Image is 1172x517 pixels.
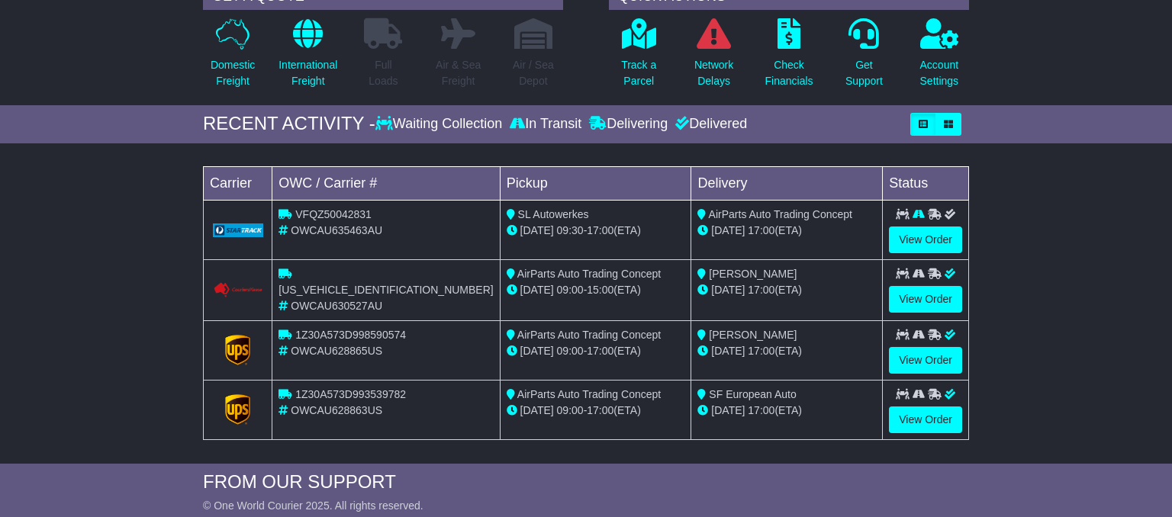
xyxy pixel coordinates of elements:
span: 09:00 [557,284,584,296]
span: [DATE] [711,224,745,236]
span: OWCAU628865US [291,345,382,357]
span: 09:00 [557,404,584,416]
a: View Order [889,226,962,253]
a: CheckFinancials [765,18,814,98]
p: Full Loads [364,57,402,89]
span: 1Z30A573D993539782 [295,388,406,400]
div: Waiting Collection [375,116,506,133]
a: InternationalFreight [278,18,338,98]
span: [DATE] [520,404,554,416]
td: Carrier [204,166,272,200]
span: AirParts Auto Trading Concept [517,329,661,341]
span: 17:00 [587,224,613,236]
p: Air & Sea Freight [436,57,481,89]
span: AirParts Auto Trading Concept [517,268,661,280]
div: FROM OUR SUPPORT [203,471,969,493]
span: AirParts Auto Trading Concept [517,388,661,400]
span: 17:00 [748,224,774,236]
a: DomesticFreight [210,18,256,98]
div: (ETA) [697,223,876,239]
div: - (ETA) [507,282,685,298]
p: Network Delays [694,57,733,89]
img: GetCarrierServiceLogo [225,335,251,365]
span: [US_VEHICLE_IDENTIFICATION_NUMBER] [279,284,493,296]
td: OWC / Carrier # [272,166,500,200]
div: Delivering [585,116,671,133]
div: (ETA) [697,343,876,359]
a: View Order [889,347,962,374]
td: Pickup [500,166,691,200]
a: GetSupport [845,18,884,98]
div: - (ETA) [507,223,685,239]
p: International Freight [279,57,337,89]
span: VFQZ50042831 [295,208,372,220]
span: [DATE] [711,404,745,416]
span: SL Autowerkes [518,208,589,220]
span: © One World Courier 2025. All rights reserved. [203,499,423,512]
span: 09:00 [557,345,584,357]
span: OWCAU635463AU [291,224,382,236]
span: [DATE] [520,224,554,236]
span: [DATE] [711,345,745,357]
a: AccountSettings [919,18,960,98]
img: Couriers_Please.png [213,282,263,298]
span: 1Z30A573D998590574 [295,329,406,341]
div: (ETA) [697,282,876,298]
span: 17:00 [748,284,774,296]
img: GetCarrierServiceLogo [225,394,251,425]
span: 17:00 [587,345,613,357]
span: 17:00 [748,404,774,416]
span: [DATE] [520,345,554,357]
p: Track a Parcel [621,57,656,89]
p: Get Support [845,57,883,89]
p: Check Financials [765,57,813,89]
span: 15:00 [587,284,613,296]
span: 17:00 [748,345,774,357]
img: GetCarrierServiceLogo [213,223,263,237]
div: - (ETA) [507,343,685,359]
span: OWCAU630527AU [291,300,382,312]
td: Delivery [691,166,883,200]
p: Domestic Freight [211,57,255,89]
a: View Order [889,286,962,313]
a: NetworkDelays [694,18,734,98]
p: Air / Sea Depot [513,57,554,89]
span: [DATE] [711,284,745,296]
span: [DATE] [520,284,554,296]
span: [PERSON_NAME] [709,329,797,341]
span: 09:30 [557,224,584,236]
span: AirParts Auto Trading Concept [709,208,852,220]
div: Delivered [671,116,747,133]
div: RECENT ACTIVITY - [203,113,375,135]
div: In Transit [506,116,585,133]
td: Status [883,166,969,200]
span: [PERSON_NAME] [709,268,797,280]
a: Track aParcel [620,18,657,98]
p: Account Settings [920,57,959,89]
span: SF European Auto [709,388,796,400]
a: View Order [889,406,962,433]
span: OWCAU628863US [291,404,382,416]
span: 17:00 [587,404,613,416]
div: - (ETA) [507,403,685,419]
div: (ETA) [697,403,876,419]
